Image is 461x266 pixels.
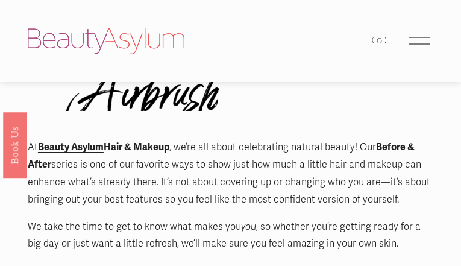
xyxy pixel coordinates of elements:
[377,35,384,46] span: 0
[104,141,169,153] strong: Hair & Makeup
[241,221,256,233] em: you
[28,218,433,253] p: We take the time to get to know what makes you , so whether you’re getting ready for a big day or...
[3,112,27,177] a: Book Us
[28,28,184,54] img: Beauty Asylum | Bridal Hair &amp; Makeup Charlotte &amp; Atlanta
[372,35,377,46] span: (
[38,141,104,153] a: Beauty Asylum
[372,33,389,49] a: (0)
[28,139,433,208] p: At , we’re all about celebrating natural beauty! Our series is one of our favorite ways to show j...
[384,35,389,46] span: )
